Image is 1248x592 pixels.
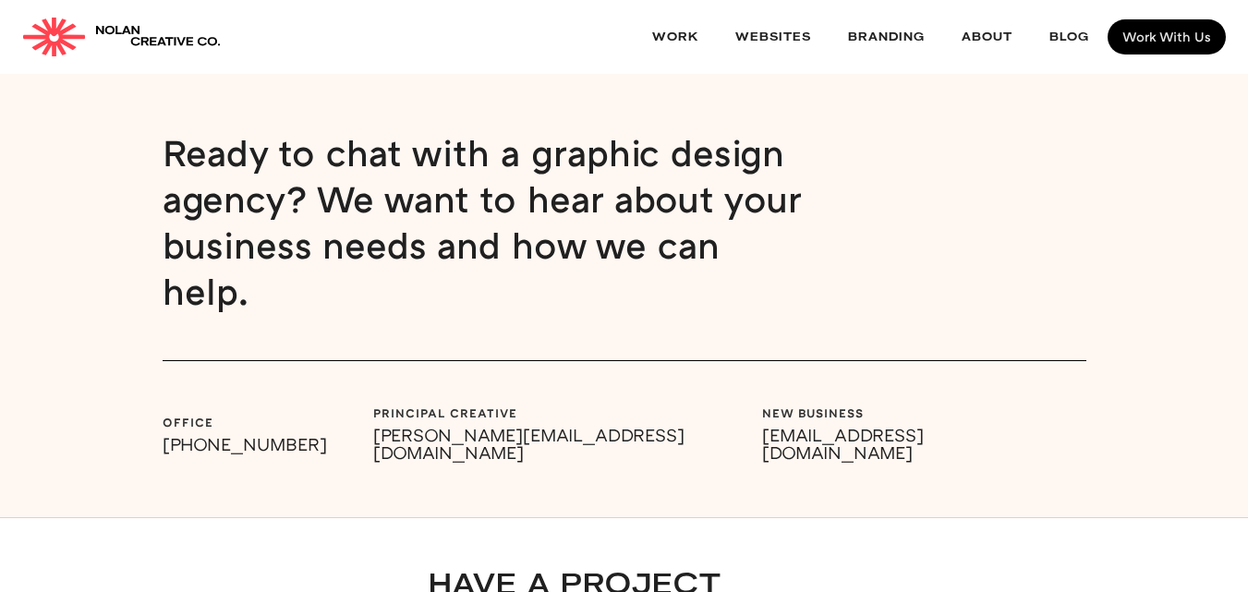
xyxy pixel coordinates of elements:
a: Branding [830,13,943,62]
h1: Ready to chat with a graphic design agency? We want to hear about your business needs and how we ... [163,129,809,314]
a: Work [634,13,717,62]
a: [PHONE_NUMBER] [163,435,327,453]
a: Blog [1031,13,1108,62]
div: NEW BUSINESS [762,407,864,419]
a: [PERSON_NAME][EMAIL_ADDRESS][DOMAIN_NAME] [373,426,716,461]
img: Nolan Creative Co. [22,18,86,56]
a: [EMAIL_ADDRESS][DOMAIN_NAME] [762,426,994,461]
a: About [943,13,1031,62]
a: websites [717,13,830,62]
div: PRINCIPAL CREATIVE [373,407,517,419]
div: Work With Us [1122,30,1211,43]
a: home [22,18,221,56]
a: Work With Us [1108,19,1226,54]
div: OFFICE [163,417,213,429]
